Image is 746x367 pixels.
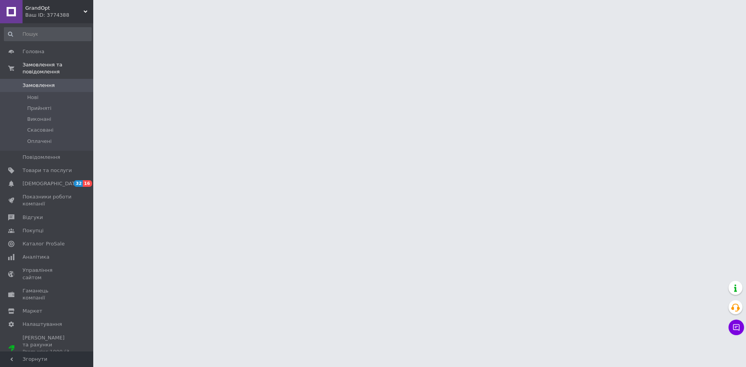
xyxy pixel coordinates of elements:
input: Пошук [4,27,92,41]
span: Скасовані [27,127,54,134]
span: Товари та послуги [23,167,72,174]
div: Prom мікс 1000 (3 місяці) [23,348,72,362]
span: Аналітика [23,254,49,261]
span: [DEMOGRAPHIC_DATA] [23,180,80,187]
span: Управління сайтом [23,267,72,281]
span: Налаштування [23,321,62,328]
button: Чат з покупцем [729,320,744,335]
span: Каталог ProSale [23,240,64,247]
span: Головна [23,48,44,55]
span: Замовлення [23,82,55,89]
span: 32 [74,180,83,187]
span: [PERSON_NAME] та рахунки [23,334,72,363]
span: Покупці [23,227,44,234]
span: Виконані [27,116,51,123]
span: Гаманець компанії [23,287,72,301]
span: Показники роботи компанії [23,193,72,207]
div: Ваш ID: 3774388 [25,12,93,19]
span: Маркет [23,308,42,315]
span: Оплачені [27,138,52,145]
span: Відгуки [23,214,43,221]
span: GrandOpt [25,5,84,12]
span: Замовлення та повідомлення [23,61,93,75]
span: Нові [27,94,38,101]
span: Повідомлення [23,154,60,161]
span: 16 [83,180,92,187]
span: Прийняті [27,105,51,112]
